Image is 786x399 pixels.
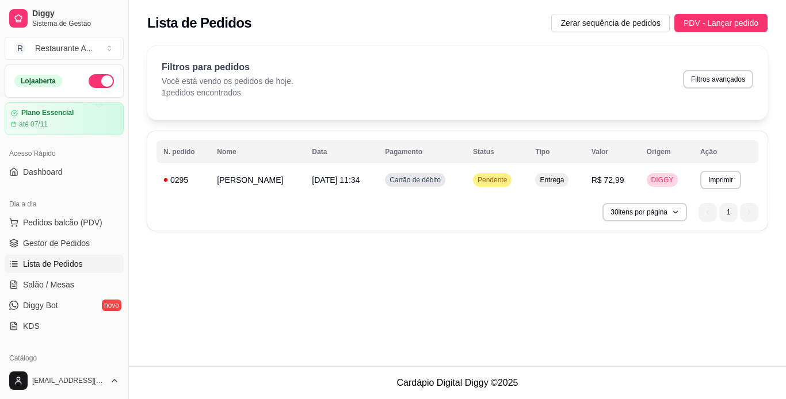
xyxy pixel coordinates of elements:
[32,19,119,28] span: Sistema de Gestão
[387,175,443,185] span: Cartão de débito
[162,75,293,87] p: Você está vendo os pedidos de hoje.
[693,197,764,227] nav: pagination navigation
[5,296,124,314] a: Diggy Botnovo
[14,43,26,54] span: R
[305,140,378,163] th: Data
[466,140,528,163] th: Status
[378,140,466,163] th: Pagamento
[23,279,74,290] span: Salão / Mesas
[5,275,124,294] a: Salão / Mesas
[693,140,758,163] th: Ação
[21,109,74,117] article: Plano Essencial
[23,258,83,270] span: Lista de Pedidos
[32,376,105,385] span: [EMAIL_ADDRESS][DOMAIN_NAME]
[5,163,124,181] a: Dashboard
[684,17,758,29] span: PDV - Lançar pedido
[129,366,786,399] footer: Cardápio Digital Diggy © 2025
[23,237,90,249] span: Gestor de Pedidos
[210,166,305,194] td: [PERSON_NAME]
[210,140,305,163] th: Nome
[23,166,63,178] span: Dashboard
[674,14,768,32] button: PDV - Lançar pedido
[551,14,670,32] button: Zerar sequência de pedidos
[5,349,124,367] div: Catálogo
[649,175,676,185] span: DIGGY
[162,60,293,74] p: Filtros para pedidos
[32,9,119,19] span: Diggy
[592,175,624,185] span: R$ 72,99
[5,195,124,213] div: Dia a dia
[560,17,661,29] span: Zerar sequência de pedidos
[19,120,48,129] article: até 07/11
[5,317,124,335] a: KDS
[89,74,114,88] button: Alterar Status
[640,140,693,163] th: Origem
[5,213,124,232] button: Pedidos balcão (PDV)
[475,175,509,185] span: Pendente
[5,144,124,163] div: Acesso Rápido
[23,320,40,332] span: KDS
[719,203,738,221] li: pagination item 1 active
[23,217,102,228] span: Pedidos balcão (PDV)
[5,5,124,32] a: DiggySistema de Gestão
[700,171,741,189] button: Imprimir
[5,367,124,394] button: [EMAIL_ADDRESS][DOMAIN_NAME]
[683,70,753,89] button: Filtros avançados
[537,175,566,185] span: Entrega
[5,102,124,135] a: Plano Essencialaté 07/11
[147,14,251,32] h2: Lista de Pedidos
[5,37,124,60] button: Select a team
[5,234,124,252] a: Gestor de Pedidos
[14,75,62,87] div: Loja aberta
[23,300,58,311] span: Diggy Bot
[162,87,293,98] p: 1 pedidos encontrados
[602,203,687,221] button: 30itens por página
[5,255,124,273] a: Lista de Pedidos
[35,43,93,54] div: Restaurante A ...
[312,175,360,185] span: [DATE] 11:34
[585,140,640,163] th: Valor
[157,140,210,163] th: N. pedido
[163,174,203,186] div: 0295
[528,140,584,163] th: Tipo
